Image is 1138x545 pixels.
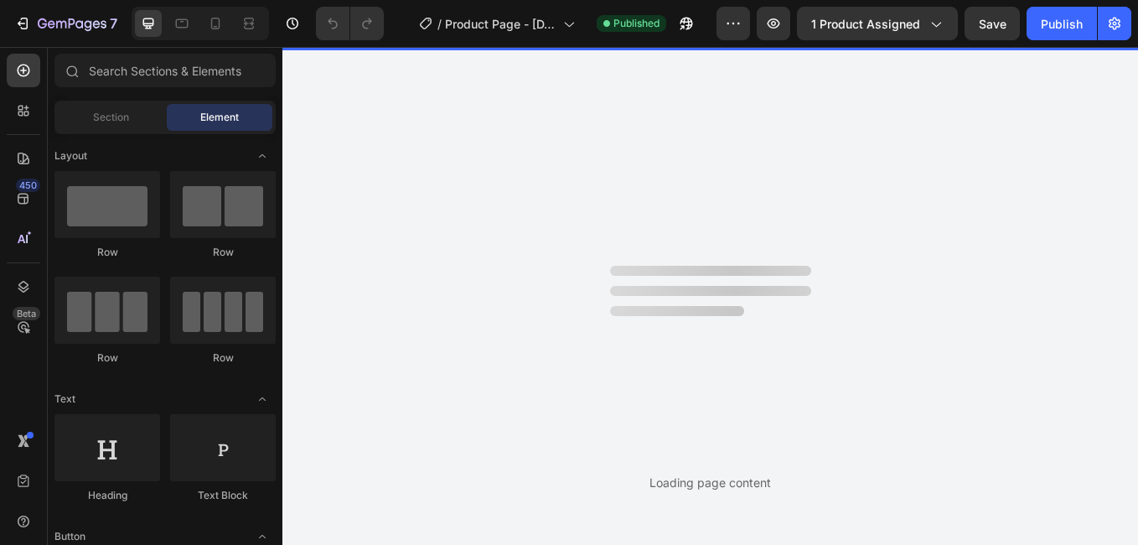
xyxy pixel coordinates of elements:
[316,7,384,40] div: Undo/Redo
[811,15,920,33] span: 1 product assigned
[170,245,276,260] div: Row
[110,13,117,34] p: 7
[613,16,660,31] span: Published
[649,474,771,491] div: Loading page content
[797,7,958,40] button: 1 product assigned
[965,7,1020,40] button: Save
[54,529,85,544] span: Button
[1041,15,1083,33] div: Publish
[54,148,87,163] span: Layout
[249,143,276,169] span: Toggle open
[7,7,125,40] button: 7
[1027,7,1097,40] button: Publish
[249,386,276,413] span: Toggle open
[13,307,40,320] div: Beta
[93,110,129,125] span: Section
[54,488,160,503] div: Heading
[437,15,442,33] span: /
[170,350,276,366] div: Row
[445,15,556,33] span: Product Page - [DATE] 15:21:30
[979,17,1006,31] span: Save
[54,54,276,87] input: Search Sections & Elements
[16,179,40,192] div: 450
[54,392,75,407] span: Text
[54,350,160,366] div: Row
[170,488,276,503] div: Text Block
[200,110,239,125] span: Element
[54,245,160,260] div: Row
